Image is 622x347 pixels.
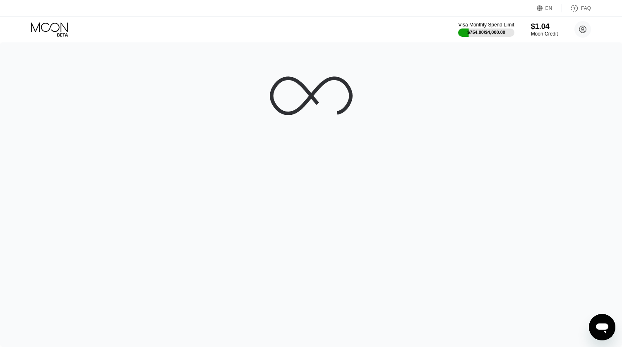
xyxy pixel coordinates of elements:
[458,22,514,37] div: Visa Monthly Spend Limit$754.00/$4,000.00
[589,314,615,340] iframe: Button to launch messaging window
[531,31,558,37] div: Moon Credit
[467,30,505,35] div: $754.00 / $4,000.00
[537,4,562,12] div: EN
[545,5,552,11] div: EN
[531,22,558,31] div: $1.04
[531,22,558,37] div: $1.04Moon Credit
[562,4,591,12] div: FAQ
[581,5,591,11] div: FAQ
[458,22,514,28] div: Visa Monthly Spend Limit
